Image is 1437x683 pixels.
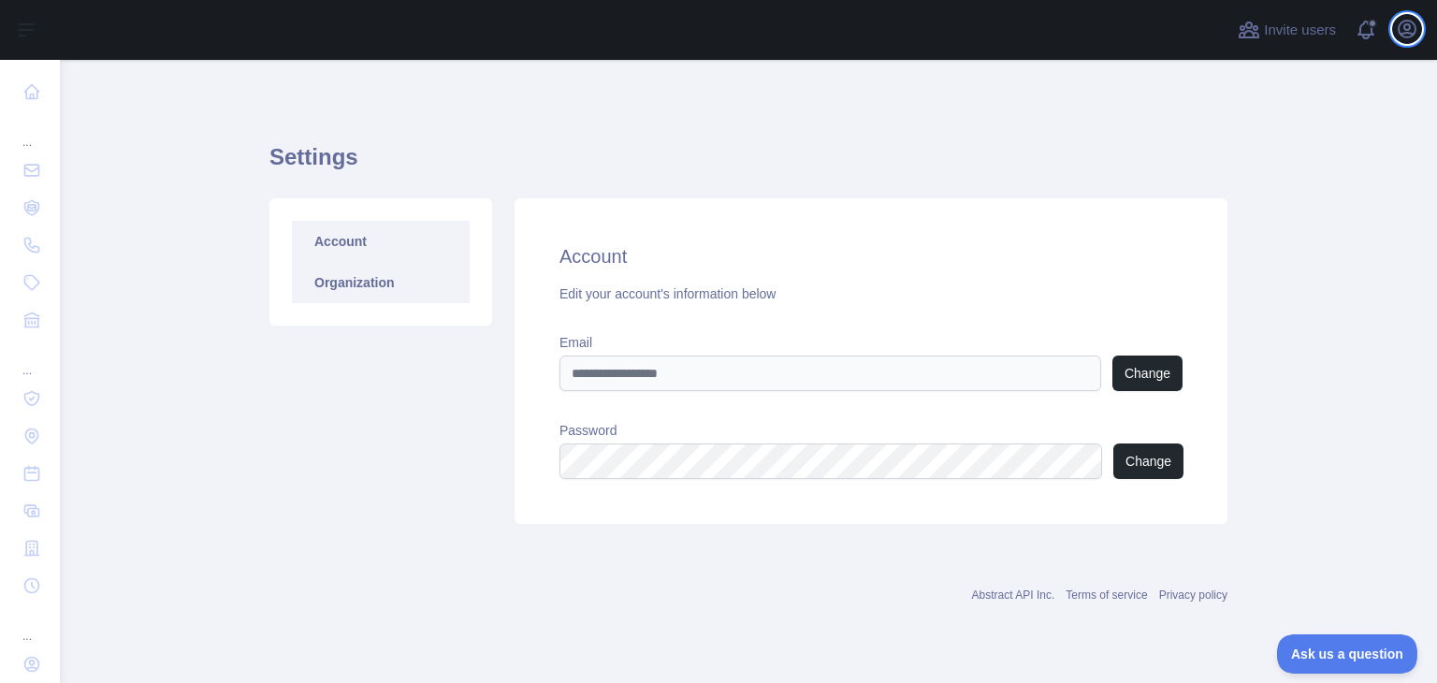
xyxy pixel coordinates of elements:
[269,142,1227,187] h1: Settings
[1159,589,1227,602] a: Privacy policy
[559,421,1183,440] label: Password
[292,221,470,262] a: Account
[1112,356,1183,391] button: Change
[292,262,470,303] a: Organization
[1113,443,1183,479] button: Change
[15,341,45,378] div: ...
[1234,15,1340,45] button: Invite users
[559,284,1183,303] div: Edit your account's information below
[1277,634,1418,674] iframe: Toggle Customer Support
[1066,589,1147,602] a: Terms of service
[15,112,45,150] div: ...
[559,243,1183,269] h2: Account
[15,606,45,644] div: ...
[972,589,1055,602] a: Abstract API Inc.
[1264,20,1336,41] span: Invite users
[559,333,1183,352] label: Email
